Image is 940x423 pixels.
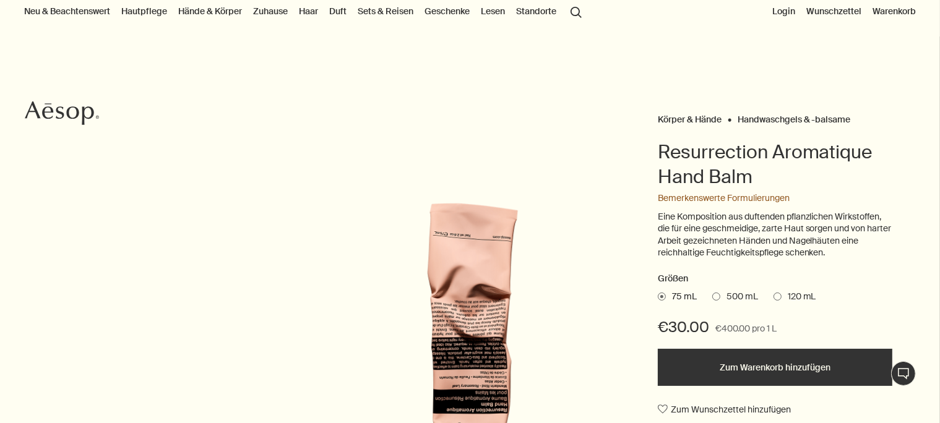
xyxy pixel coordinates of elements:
[658,140,893,189] h1: Resurrection Aromatique Hand Balm
[738,114,851,119] a: Handwaschgels & -balsame
[658,317,709,337] span: €30.00
[355,3,416,19] a: Sets & Reisen
[251,3,290,19] a: Zuhause
[658,114,722,119] a: Körper & Hände
[478,3,507,19] a: Lesen
[770,3,798,19] button: Login
[422,3,472,19] a: Geschenke
[658,211,893,259] p: Eine Komposition aus duftenden pflanzlichen Wirkstoffen, die für eine geschmeidige, zarte Haut so...
[25,101,99,126] svg: Aesop
[870,3,918,19] button: Warenkorb
[296,3,321,19] a: Haar
[891,361,916,386] button: Live-Support Chat
[715,322,777,336] span: €400.00 pro 1 L
[658,349,893,386] button: Zum Warenkorb hinzufügen - €30.00
[514,3,559,19] button: Standorte
[804,3,864,19] a: Wunschzettel
[666,291,697,303] span: 75 mL
[782,291,816,303] span: 120 mL
[119,3,170,19] a: Hautpflege
[176,3,244,19] a: Hände & Körper
[22,98,102,132] a: Aesop
[658,398,791,421] button: Zum Wunschzettel hinzufügen
[658,271,893,286] h2: Größen
[327,3,349,19] a: Duft
[720,291,758,303] span: 500 mL
[22,3,113,19] button: Neu & Beachtenswert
